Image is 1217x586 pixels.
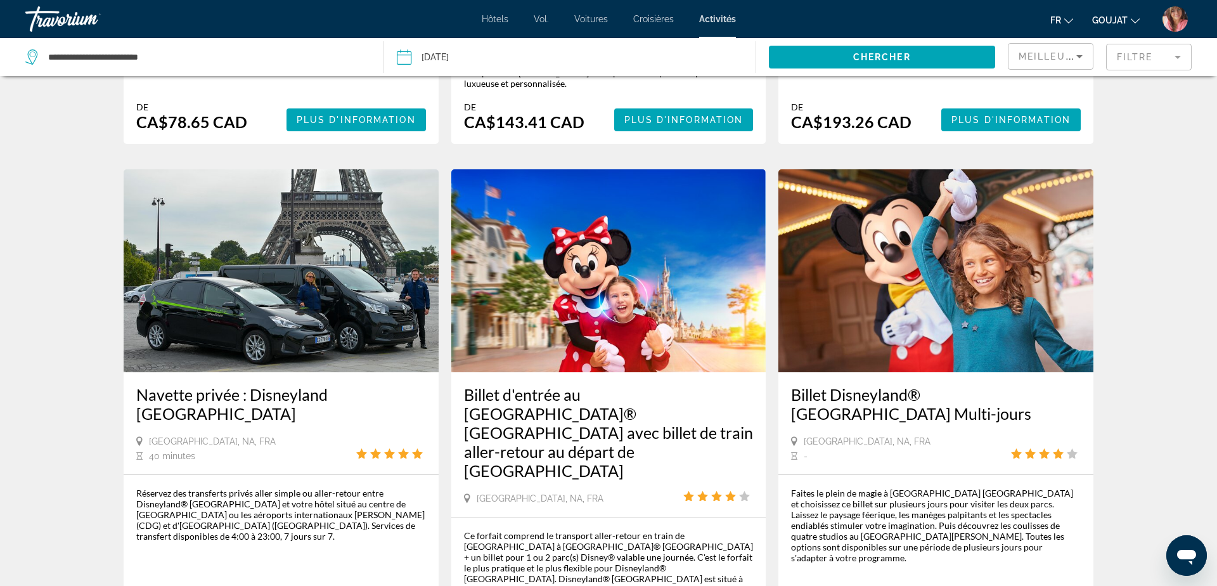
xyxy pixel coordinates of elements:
[633,14,674,24] a: Croisières
[1050,15,1061,25] font: fr
[25,3,152,36] a: Travorium
[853,52,911,62] span: Chercher
[136,488,426,542] div: Réservez des transferts privés aller simple ou aller-retour entre Disneyland® [GEOGRAPHIC_DATA] e...
[699,14,736,24] a: Activités
[941,108,1081,131] button: Plus d'information
[769,46,996,68] button: Chercher
[574,14,608,24] a: Voitures
[477,493,603,504] span: [GEOGRAPHIC_DATA], NA, FRA
[1106,43,1192,71] button: Filter
[297,115,416,125] span: Plus d'information
[1159,6,1192,32] button: Menu utilisateur
[804,436,930,446] span: [GEOGRAPHIC_DATA], NA, FRA
[614,108,754,131] button: Plus d'information
[778,169,1093,372] img: 09.jpg
[397,38,755,76] button: Date: Nov 28, 2025
[136,101,247,112] div: De
[534,14,549,24] a: Vol.
[624,115,744,125] span: Plus d'information
[1092,11,1140,29] button: Changer de devise
[482,14,508,24] a: Hôtels
[136,385,426,423] a: Navette privée : Disneyland [GEOGRAPHIC_DATA]
[951,115,1071,125] span: Plus d'information
[149,451,195,461] span: 40 minutes
[464,112,584,131] div: CA$143.41 CAD
[1019,51,1133,62] span: Meilleures ventes
[1019,49,1083,64] mat-select: Sort by
[464,101,584,112] div: De
[791,112,911,131] div: CA$193.26 CAD
[1166,535,1207,576] iframe: Bouton de lancement de la fenêtre de messagerie
[1092,15,1128,25] font: GOUJAT
[287,108,426,131] button: Plus d'information
[149,436,276,446] span: [GEOGRAPHIC_DATA], NA, FRA
[791,101,911,112] div: De
[124,169,439,372] img: 26.jpg
[136,112,247,131] div: CA$78.65 CAD
[464,385,754,480] a: Billet d'entrée au [GEOGRAPHIC_DATA]® [GEOGRAPHIC_DATA] avec billet de train aller-retour au dépa...
[1162,6,1188,32] img: Z
[804,451,808,461] span: -
[1050,11,1073,29] button: Changer de langue
[791,385,1081,423] a: Billet Disneyland® [GEOGRAPHIC_DATA] Multi-jours
[451,169,766,372] img: 02.jpg
[791,488,1081,563] div: Faites le plein de magie à [GEOGRAPHIC_DATA] [GEOGRAPHIC_DATA] et choisissez ce billet sur plusie...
